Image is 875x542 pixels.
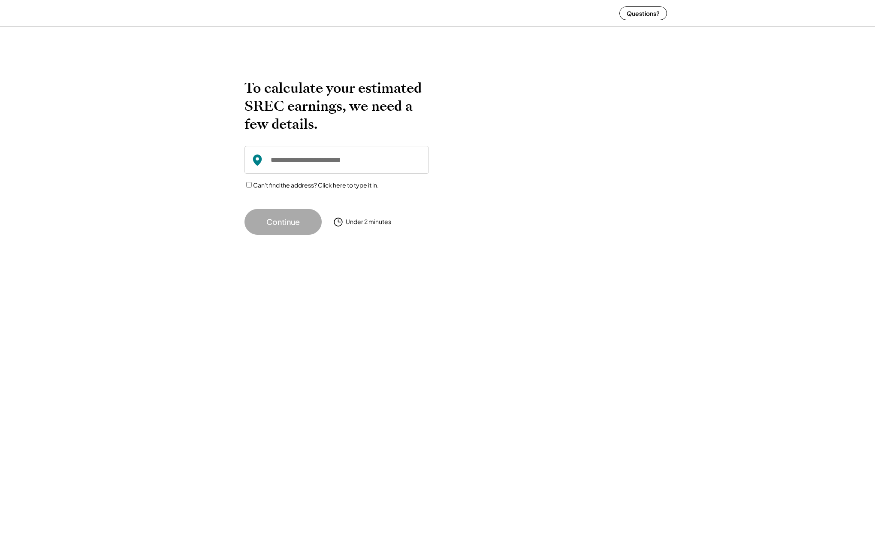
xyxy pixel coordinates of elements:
h2: To calculate your estimated SREC earnings, we need a few details. [244,79,429,133]
div: Under 2 minutes [346,218,391,226]
img: yH5BAEAAAAALAAAAAABAAEAAAIBRAA7 [450,79,618,217]
img: yH5BAEAAAAALAAAAAABAAEAAAIBRAA7 [208,2,268,24]
button: Continue [244,209,322,235]
label: Can't find the address? Click here to type it in. [253,181,379,189]
button: Questions? [619,6,667,20]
